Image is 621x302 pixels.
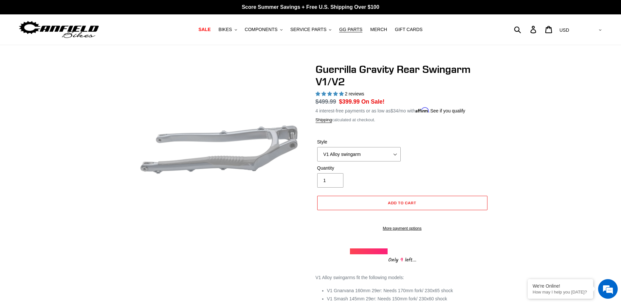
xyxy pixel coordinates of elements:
span: GG PARTS [339,27,362,32]
label: Style [317,139,401,145]
span: GIFT CARDS [395,27,423,32]
div: Only left... [350,254,455,264]
button: COMPONENTS [242,25,286,34]
s: $499.99 [316,98,336,105]
button: SERVICE PARTS [287,25,335,34]
span: 5.00 stars [316,91,345,96]
a: GIFT CARDS [392,25,426,34]
span: SERVICE PARTS [290,27,326,32]
div: We're Online! [533,283,588,289]
a: Shipping [316,117,332,123]
p: V1 Alloy swingarms fit the following models: [316,274,489,281]
span: $34 [391,108,398,113]
input: Search [518,22,534,37]
a: SALE [195,25,214,34]
a: MERCH [367,25,390,34]
span: On Sale! [361,97,385,106]
span: $399.99 [339,98,360,105]
span: 9 [398,256,405,264]
a: More payment options [317,226,487,231]
a: See if you qualify - Learn more about Affirm Financing (opens in modal) [430,108,465,113]
span: COMPONENTS [245,27,278,32]
span: Add to cart [388,200,416,205]
a: GG PARTS [336,25,366,34]
span: 2 reviews [345,91,364,96]
button: BIKES [215,25,240,34]
h1: Guerrilla Gravity Rear Swingarm V1/V2 [316,63,489,88]
span: MERCH [370,27,387,32]
li: V1 Gnarvana 160mm 29er: Needs 170mm fork/ 230x65 shock [327,287,489,294]
p: How may I help you today? [533,290,588,294]
span: Affirm [415,107,429,113]
span: SALE [198,27,210,32]
img: Canfield Bikes [18,19,100,40]
label: Quantity [317,165,401,172]
span: BIKES [218,27,232,32]
p: 4 interest-free payments or as low as /mo with . [316,106,466,114]
div: calculated at checkout. [316,117,489,123]
button: Add to cart [317,196,487,210]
